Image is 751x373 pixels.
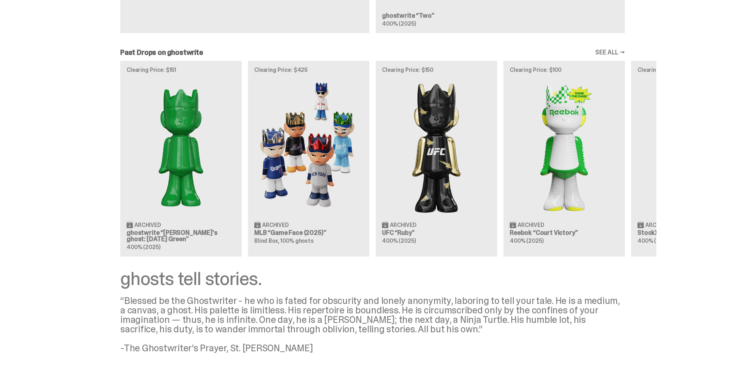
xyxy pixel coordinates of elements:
[254,79,363,215] img: Game Face (2025)
[134,222,161,228] span: Archived
[280,237,313,244] span: 100% ghosts
[127,79,235,215] img: Schrödinger's ghost: Sunday Green
[390,222,416,228] span: Archived
[262,222,289,228] span: Archived
[382,13,619,19] h3: ghostwrite “Two”
[127,67,235,73] p: Clearing Price: $151
[645,222,672,228] span: Archived
[127,230,235,242] h3: ghostwrite “[PERSON_NAME]'s ghost: [DATE] Green”
[637,79,746,215] img: Campless
[637,67,746,73] p: Clearing Price: $250
[510,230,619,236] h3: Reebok “Court Victory”
[382,67,491,73] p: Clearing Price: $150
[382,20,416,27] span: 400% (2025)
[637,230,746,236] h3: StockX “Campless”
[120,296,625,353] div: “Blessed be the Ghostwriter - he who is fated for obscurity and lonely anonymity, laboring to tel...
[382,237,416,244] span: 400% (2025)
[254,230,363,236] h3: MLB “Game Face (2025)”
[254,237,280,244] span: Blind Box,
[510,237,543,244] span: 400% (2025)
[254,67,363,73] p: Clearing Price: $425
[503,61,625,257] a: Clearing Price: $100 Court Victory Archived
[637,237,671,244] span: 400% (2025)
[120,269,625,288] div: ghosts tell stories.
[510,79,619,215] img: Court Victory
[120,61,242,257] a: Clearing Price: $151 Schrödinger's ghost: Sunday Green Archived
[382,79,491,215] img: Ruby
[248,61,369,257] a: Clearing Price: $425 Game Face (2025) Archived
[595,49,625,56] a: SEE ALL →
[120,49,203,56] h2: Past Drops on ghostwrite
[382,230,491,236] h3: UFC “Ruby”
[376,61,497,257] a: Clearing Price: $150 Ruby Archived
[127,244,160,251] span: 400% (2025)
[518,222,544,228] span: Archived
[510,67,619,73] p: Clearing Price: $100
